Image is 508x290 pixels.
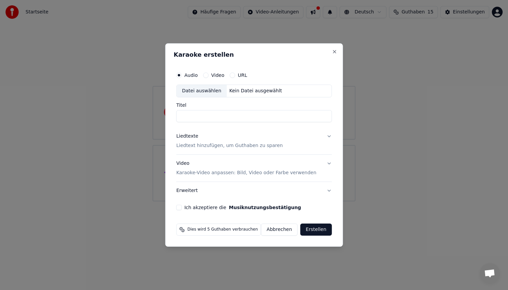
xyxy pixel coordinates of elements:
label: Titel [176,103,332,107]
div: Liedtexte [176,133,198,140]
p: Karaoke-Video anpassen: Bild, Video oder Farbe verwenden [176,170,316,176]
span: Dies wird 5 Guthaben verbrauchen [187,227,258,232]
div: Video [176,160,316,176]
p: Liedtext hinzufügen, um Guthaben zu sparen [176,142,283,149]
label: Audio [184,73,198,78]
button: Abbrechen [261,224,298,236]
label: URL [238,73,247,78]
label: Ich akzeptiere die [184,205,301,210]
div: Datei auswählen [177,85,227,97]
button: VideoKaraoke-Video anpassen: Bild, Video oder Farbe verwenden [176,155,332,182]
button: Ich akzeptiere die [229,205,301,210]
button: Erstellen [300,224,332,236]
label: Video [211,73,224,78]
button: LiedtexteLiedtext hinzufügen, um Guthaben zu sparen [176,128,332,154]
h2: Karaoke erstellen [174,52,335,58]
div: Kein Datei ausgewählt [227,88,285,94]
button: Erweitert [176,182,332,199]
